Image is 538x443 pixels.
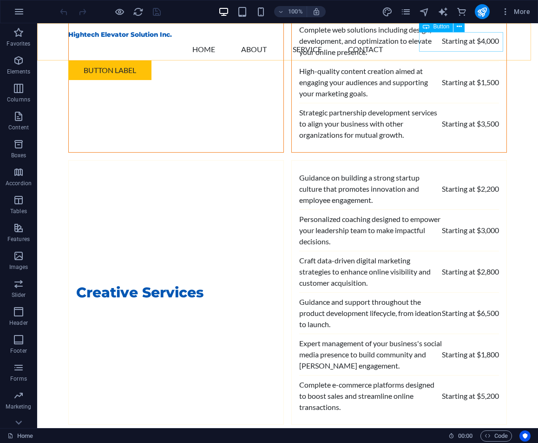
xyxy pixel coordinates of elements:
i: Navigator [419,7,430,17]
button: More [497,4,534,19]
button: publish [475,4,490,19]
p: Forms [10,375,27,383]
p: Boxes [11,152,26,159]
i: AI Writer [438,7,448,17]
h6: Session time [448,430,473,442]
p: Content [8,124,29,131]
button: Click here to leave preview mode and continue editing [114,6,125,17]
span: : [465,432,466,439]
button: Usercentrics [519,430,531,442]
button: 100% [274,6,307,17]
p: Tables [10,208,27,215]
a: Click to cancel selection. Double-click to open Pages [7,430,33,442]
button: text_generator [438,6,449,17]
i: Publish [477,7,487,17]
i: Design (Ctrl+Alt+Y) [382,7,393,17]
p: Accordion [6,180,32,187]
span: More [501,7,530,16]
button: Code [480,430,512,442]
p: Features [7,235,30,243]
i: Reload page [133,7,144,17]
i: On resize automatically adjust zoom level to fit chosen device. [312,7,321,16]
button: design [382,6,393,17]
button: reload [132,6,144,17]
button: pages [400,6,412,17]
span: Button [433,24,449,29]
i: Pages (Ctrl+Alt+S) [400,7,411,17]
p: Slider [12,291,26,299]
p: Favorites [7,40,30,47]
p: Columns [7,96,30,103]
p: Marketing [6,403,31,410]
p: Images [9,263,28,271]
span: 00 00 [458,430,472,442]
button: navigator [419,6,430,17]
p: Elements [7,68,31,75]
a: Creative Services [32,137,174,401]
p: Footer [10,347,27,355]
span: Code [485,430,508,442]
button: commerce [456,6,467,17]
p: Header [9,319,28,327]
h6: 100% [288,6,303,17]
